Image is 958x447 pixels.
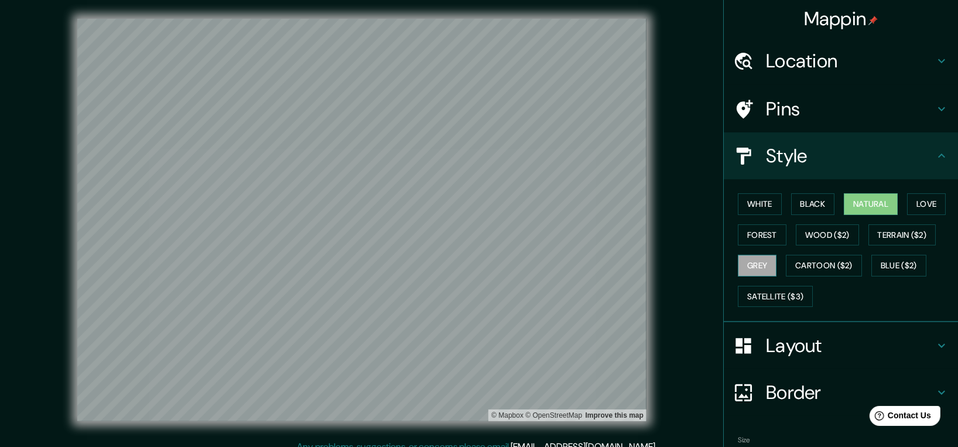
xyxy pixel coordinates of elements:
iframe: Help widget launcher [854,401,945,434]
h4: Pins [766,97,935,121]
label: Size [738,435,750,445]
button: Terrain ($2) [868,224,936,246]
h4: Style [766,144,935,168]
button: Satellite ($3) [738,286,813,308]
h4: Mappin [804,7,878,30]
h4: Location [766,49,935,73]
div: Location [724,37,958,84]
button: Grey [738,255,776,277]
div: Pins [724,86,958,132]
h4: Layout [766,334,935,357]
button: Love [907,193,946,215]
button: Cartoon ($2) [786,255,862,277]
canvas: Map [77,19,646,421]
button: Forest [738,224,786,246]
button: White [738,193,782,215]
a: Mapbox [491,411,524,419]
button: Wood ($2) [796,224,859,246]
div: Border [724,369,958,416]
a: OpenStreetMap [525,411,582,419]
div: Layout [724,322,958,369]
button: Blue ($2) [871,255,926,277]
img: pin-icon.png [868,16,878,25]
div: Style [724,132,958,179]
a: Map feedback [586,411,644,419]
button: Natural [844,193,898,215]
button: Black [791,193,835,215]
h4: Border [766,381,935,404]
